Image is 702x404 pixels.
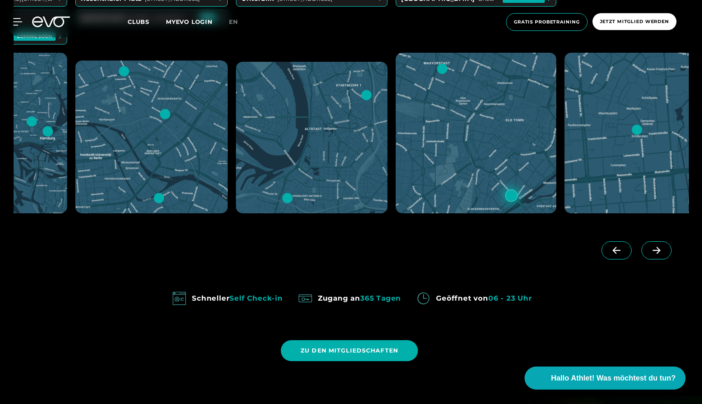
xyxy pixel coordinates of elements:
a: Jetzt Mitglied werden [590,13,679,31]
img: evofitness [414,289,433,308]
div: Schneller [192,292,283,305]
em: 06 - 23 Uhr [488,294,532,302]
a: Gratis Probetraining [504,13,590,31]
span: Gratis Probetraining [514,19,580,26]
span: en [229,18,238,26]
img: evofitness [296,289,315,308]
span: Jetzt Mitglied werden [600,18,669,25]
div: Geöffnet von [436,292,532,305]
img: evofitness [170,289,189,308]
em: 365 Tagen [360,294,401,302]
a: en [229,17,248,27]
button: Hallo Athlet! Was möchtest du tun? [525,367,686,390]
span: Clubs [128,18,149,26]
a: Clubs [128,18,166,26]
a: ZU DEN MITGLIEDSCHAFTEN [281,334,421,367]
a: MYEVO LOGIN [166,18,212,26]
span: Hallo Athlet! Was möchtest du tun? [551,373,676,384]
div: Zugang an [318,292,401,305]
span: ZU DEN MITGLIEDSCHAFTEN [301,346,398,355]
em: Self Check-in [229,294,282,302]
